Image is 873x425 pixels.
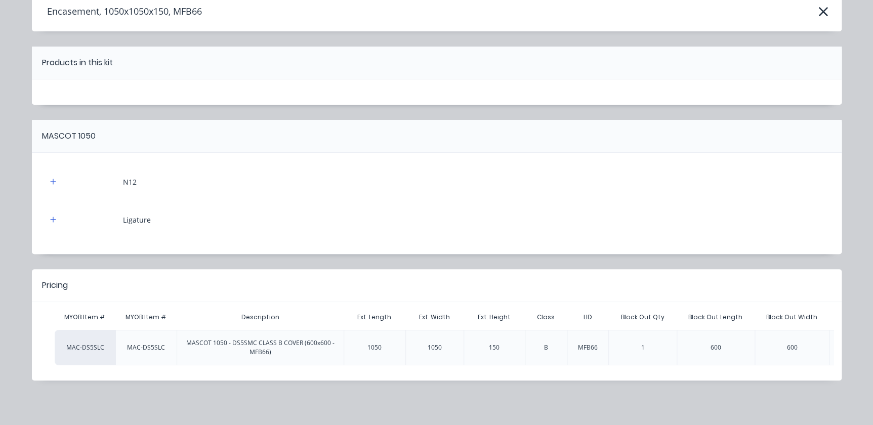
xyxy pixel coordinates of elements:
div: MYOB Item # [55,307,115,327]
div: Ligature [123,215,151,225]
div: Products in this kit [42,57,113,69]
div: 1050 [428,343,442,352]
div: 150 [489,343,500,352]
div: MASCOT 1050 - DS5SMC CLASS B COVER (600x600 - MFB66) [185,338,336,357]
div: MASCOT 1050 [42,130,96,142]
div: 600 [711,343,721,352]
div: Block Out Qty [612,305,672,330]
div: Pricing [42,279,68,291]
div: MFB66 [578,343,598,352]
div: Block Out Length [680,305,751,330]
h4: Encasement, 1050x1050x150, MFB66 [32,2,202,21]
div: MAC-DS5SLC [127,343,165,352]
div: MAC-DS5SLC [55,330,115,365]
div: Ext. Length [349,305,399,330]
div: Ext. Width [411,305,458,330]
div: Description [233,305,287,330]
div: Volume [831,305,872,330]
div: 1 [641,343,644,352]
div: Block Out Width [758,305,825,330]
div: Class [529,305,563,330]
div: N12 [123,177,137,187]
div: MYOB Item # [117,305,175,330]
div: 600 [786,343,797,352]
div: Ext. Height [470,305,519,330]
div: 1050 [367,343,382,352]
div: B [544,343,548,352]
div: LID [575,305,600,330]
